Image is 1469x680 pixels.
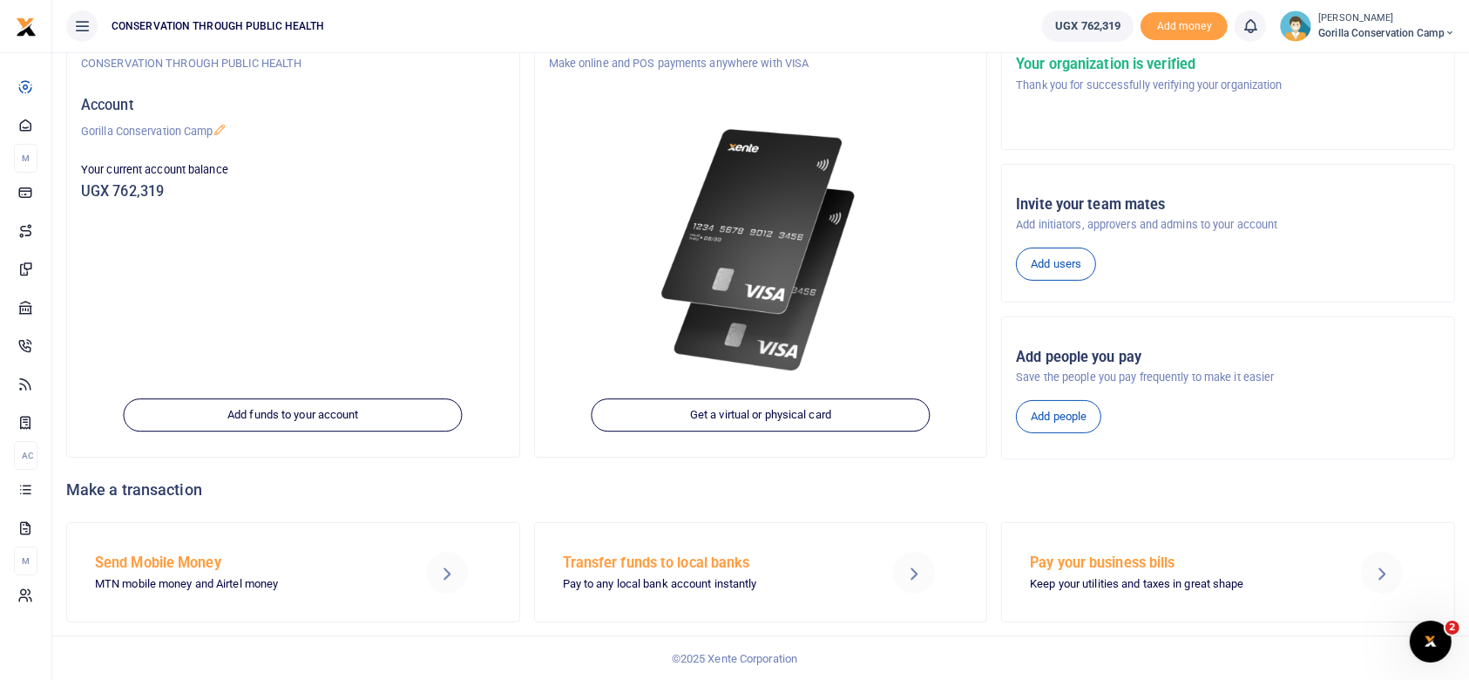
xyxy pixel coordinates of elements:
[1141,18,1228,31] a: Add money
[1016,56,1282,73] h5: Your organization is verified
[591,399,930,432] a: Get a virtual or physical card
[16,17,37,37] img: logo-small
[14,441,37,470] li: Ac
[1016,369,1440,386] p: Save the people you pay frequently to make it easier
[1280,10,1455,42] a: profile-user [PERSON_NAME] Gorilla Conservation Camp
[1030,554,1323,572] h5: Pay your business bills
[1016,400,1101,433] a: Add people
[124,399,463,432] a: Add funds to your account
[1141,12,1228,41] li: Toup your wallet
[14,144,37,173] li: M
[81,55,505,72] p: CONSERVATION THROUGH PUBLIC HEALTH
[654,114,866,387] img: xente-_physical_cards.png
[563,575,856,594] p: Pay to any local bank account instantly
[1016,349,1440,366] h5: Add people you pay
[81,123,505,140] p: Gorilla Conservation Camp
[1016,216,1440,234] p: Add initiators, approvers and admins to your account
[14,547,37,575] li: M
[1141,12,1228,41] span: Add money
[16,19,37,32] a: logo-small logo-large logo-large
[105,18,331,34] span: CONSERVATION THROUGH PUBLIC HEALTH
[1001,522,1455,622] a: Pay your business bills Keep your utilities and taxes in great shape
[534,522,988,622] a: Transfer funds to local banks Pay to any local bank account instantly
[563,554,856,572] h5: Transfer funds to local banks
[66,522,520,622] a: Send Mobile Money MTN mobile money and Airtel money
[66,480,1455,500] h4: Make a transaction
[1042,10,1134,42] a: UGX 762,319
[1280,10,1311,42] img: profile-user
[1055,17,1120,35] span: UGX 762,319
[549,55,973,72] p: Make online and POS payments anywhere with VISA
[81,183,505,201] h5: UGX 762,319
[1016,248,1096,281] a: Add users
[1030,575,1323,594] p: Keep your utilities and taxes in great shape
[1318,11,1455,26] small: [PERSON_NAME]
[1318,25,1455,41] span: Gorilla Conservation Camp
[1445,621,1459,635] span: 2
[95,554,389,572] h5: Send Mobile Money
[1410,621,1452,663] iframe: Intercom live chat
[1016,196,1440,214] h5: Invite your team mates
[81,97,505,114] h5: Account
[95,575,389,594] p: MTN mobile money and Airtel money
[1035,10,1141,42] li: Wallet ballance
[81,161,505,179] p: Your current account balance
[1016,77,1282,94] p: Thank you for successfully verifying your organization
